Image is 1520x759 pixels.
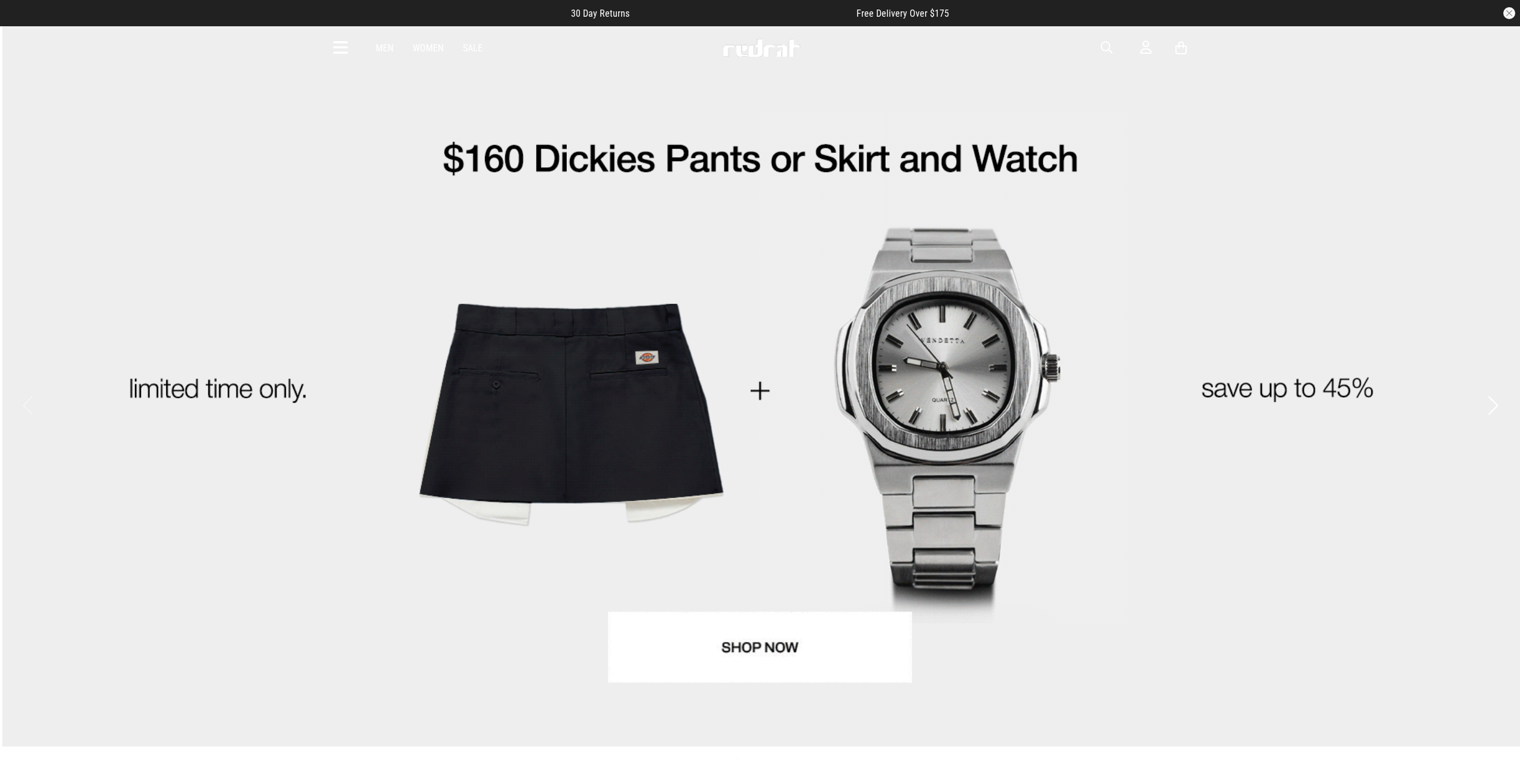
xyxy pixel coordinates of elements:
[722,39,801,57] img: Redrat logo
[463,42,483,54] a: Sale
[571,8,630,19] span: 30 Day Returns
[856,8,949,19] span: Free Delivery Over $175
[19,392,35,419] button: Previous slide
[653,7,833,19] iframe: Customer reviews powered by Trustpilot
[413,42,444,54] a: Women
[376,42,394,54] a: Men
[1485,392,1501,419] button: Next slide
